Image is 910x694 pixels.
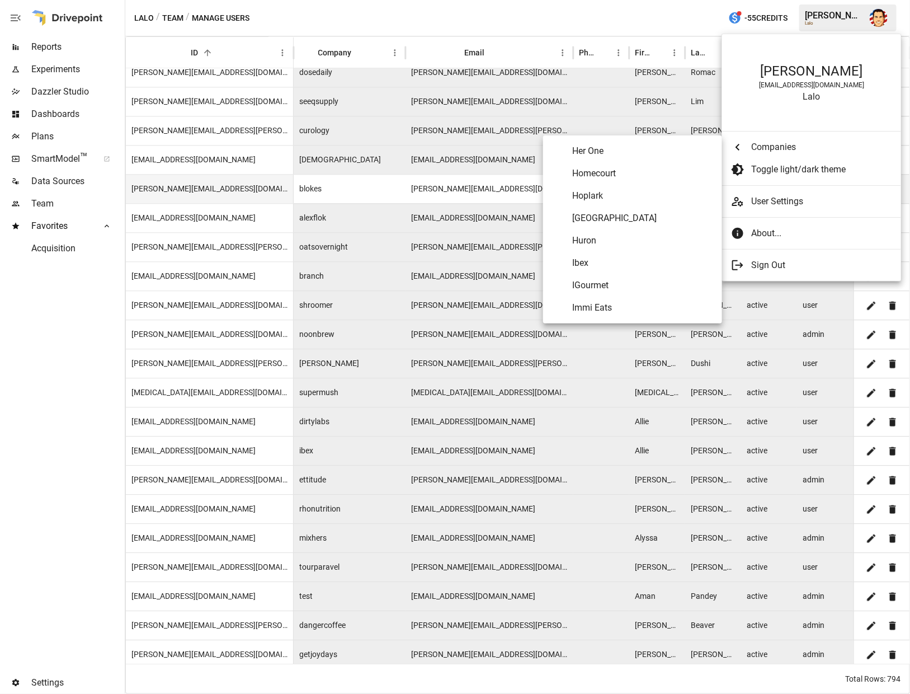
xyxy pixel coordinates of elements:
[751,259,892,272] span: Sign Out
[572,279,713,292] span: IGourmet
[572,189,713,203] span: Hoplark
[572,234,713,247] span: Huron
[572,212,713,225] span: [GEOGRAPHIC_DATA]
[572,167,713,180] span: Homecourt
[733,81,890,89] div: [EMAIL_ADDRESS][DOMAIN_NAME]
[733,63,890,79] div: [PERSON_NAME]
[751,195,892,208] span: User Settings
[751,163,892,176] span: Toggle light/dark theme
[751,140,892,154] span: Companies
[572,301,713,315] span: Immi Eats
[751,227,892,240] span: About...
[733,91,890,102] div: Lalo
[572,256,713,270] span: Ibex
[572,144,713,158] span: Her One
